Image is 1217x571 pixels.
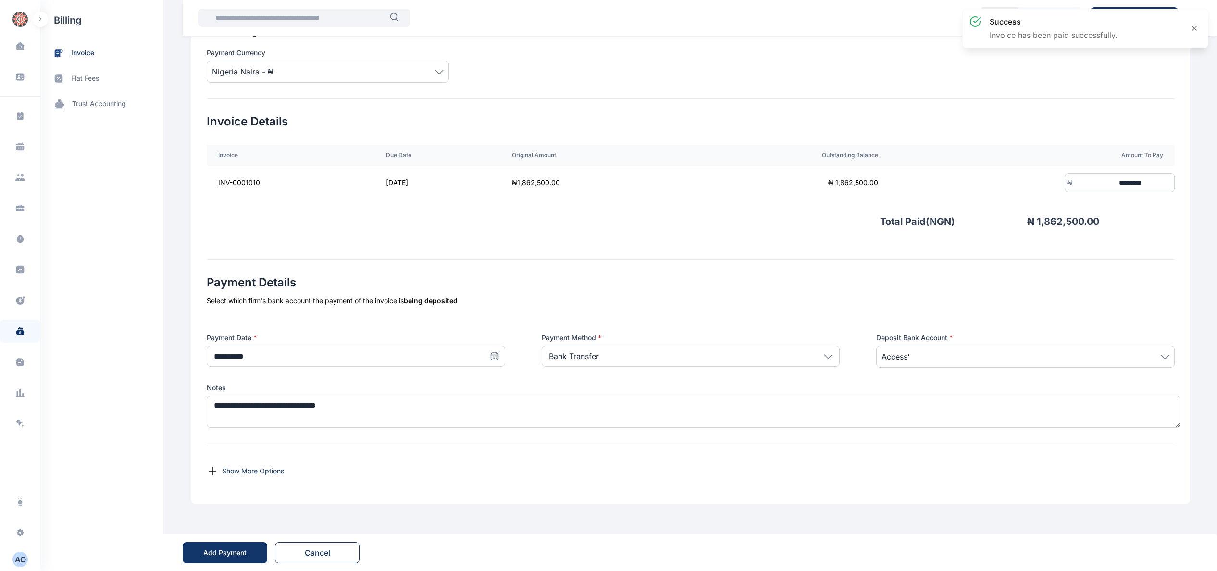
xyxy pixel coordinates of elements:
button: AO [6,552,35,567]
button: AO [12,552,28,567]
th: Due Date [374,145,500,166]
td: ₦ 1,862,500.00 [684,166,890,199]
label: Payment Method [542,333,840,343]
a: invoice [40,40,163,66]
span: Payment Currency [207,48,265,58]
p: Show More Options [222,466,284,476]
h3: success [990,16,1118,27]
span: Nigeria Naira - ₦ [212,66,273,77]
button: Cancel [275,542,360,563]
p: Total Paid( NGN ) [880,215,955,228]
span: flat fees [71,74,99,84]
p: ₦ 1,862,500.00 [955,215,1099,228]
a: flat fees [40,66,163,91]
th: Original Amount [500,145,684,166]
h2: Invoice Details [207,114,1175,129]
th: Invoice [207,145,374,166]
p: Bank Transfer [549,350,599,362]
div: Add Payment [203,548,247,558]
span: invoice [71,48,94,58]
span: being deposited [404,297,458,305]
h2: Payment Details [207,275,1175,290]
th: Outstanding Balance [684,145,890,166]
span: Access' [882,351,910,362]
button: Add Payment [183,542,267,563]
label: Notes [207,383,1175,393]
a: trust accounting [40,91,163,117]
label: Payment Date [207,333,505,343]
div: A O [12,554,28,565]
span: trust accounting [72,99,126,109]
td: INV-0001010 [207,166,374,199]
span: Deposit Bank Account [876,333,953,343]
p: Invoice has been paid successfully. [990,29,1118,41]
div: Select which firm's bank account the payment of the invoice is [207,296,1175,306]
div: ₦ [1065,178,1072,187]
td: ₦ 1,862,500.00 [500,166,684,199]
td: [DATE] [374,166,500,199]
th: Amount To Pay [890,145,1175,166]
